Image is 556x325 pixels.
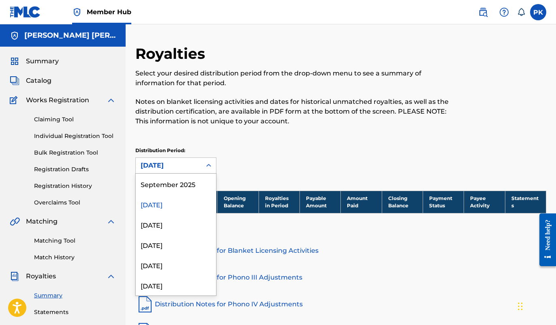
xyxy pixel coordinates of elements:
div: Widget de chat [515,286,556,325]
th: Statements [505,191,546,213]
a: Individual Registration Tool [34,132,116,140]
div: Notifications [517,8,525,16]
div: [DATE] [136,255,216,275]
th: Opening Balance [218,191,259,213]
a: CatalogCatalog [10,76,51,86]
th: Amount Paid [341,191,382,213]
th: Payable Amount [299,191,340,213]
span: Royalties [26,271,56,281]
div: [DATE] [141,161,197,170]
img: Summary [10,56,19,66]
img: Catalog [10,76,19,86]
span: Member Hub [87,7,131,17]
iframe: Resource Center [533,206,556,273]
a: Public Search [475,4,491,20]
a: Claiming Tool [34,115,116,124]
img: Works Registration [10,95,20,105]
img: pdf [135,295,155,314]
a: Match History [34,253,116,262]
h2: Royalties [135,45,209,63]
a: Matching Tool [34,237,116,245]
div: [DATE] [136,194,216,214]
a: Overclaims Tool [34,198,116,207]
iframe: Chat Widget [515,286,556,325]
a: Bulk Registration Tool [34,149,116,157]
a: Distribution Notes for Phono III Adjustments [135,268,546,287]
img: MLC Logo [10,6,41,18]
a: Distribution Notes for Phono IV Adjustments [135,295,546,314]
img: search [478,7,488,17]
img: expand [106,95,116,105]
h5: Paul Hervé Konaté [24,31,116,40]
p: Select your desired distribution period from the drop-down menu to see a summary of information f... [135,69,452,88]
img: expand [106,217,116,226]
a: Distribution Notes for Blanket Licensing Activities [135,241,546,260]
p: Notes on blanket licensing activities and dates for historical unmatched royalties, as well as th... [135,97,452,126]
img: expand [106,271,116,281]
div: September 2025 [136,174,216,194]
span: Works Registration [26,95,89,105]
div: [DATE] [136,235,216,255]
div: User Menu [530,4,546,20]
th: Payment Status [423,191,464,213]
img: help [499,7,509,17]
img: Top Rightsholder [72,7,82,17]
a: SummarySummary [10,56,59,66]
a: Summary [34,291,116,300]
a: Statements [34,308,116,316]
div: Glisser [518,294,523,319]
th: Payee Activity [464,191,505,213]
th: Royalties in Period [259,191,299,213]
img: Matching [10,217,20,226]
span: Catalog [26,76,51,86]
div: [DATE] [136,275,216,295]
span: Summary [26,56,59,66]
div: Help [496,4,512,20]
p: Distribution Period: [135,147,216,154]
a: Registration Drafts [34,165,116,174]
a: Registration History [34,182,116,190]
img: Royalties [10,271,19,281]
span: Matching [26,217,58,226]
th: Closing Balance [382,191,423,213]
img: Accounts [10,31,19,41]
div: [DATE] [136,214,216,235]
